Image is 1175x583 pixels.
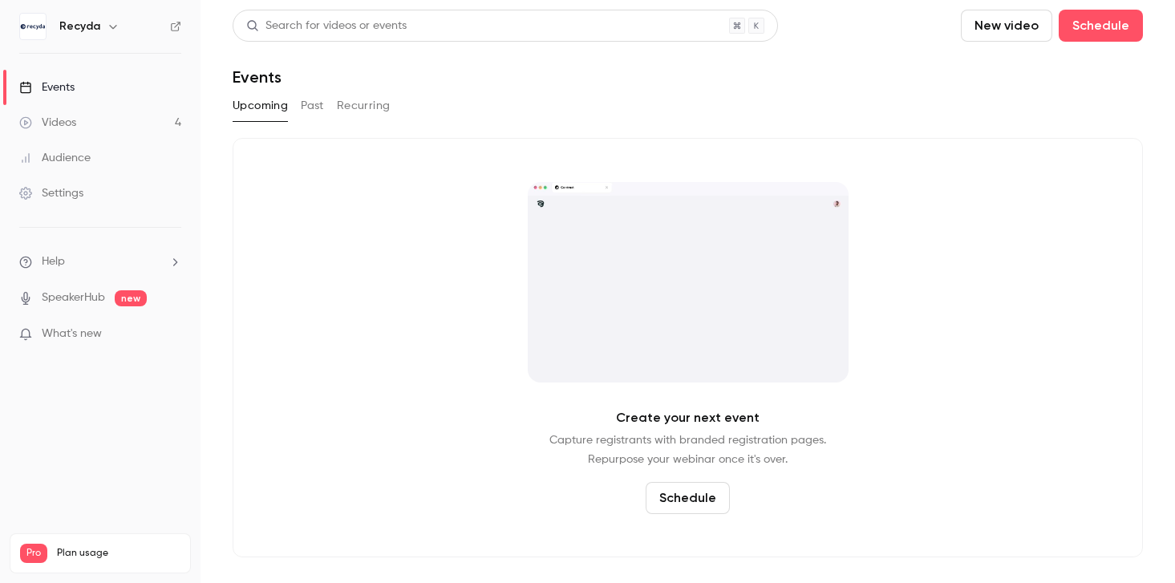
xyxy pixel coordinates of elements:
[20,14,46,39] img: Recyda
[616,408,760,427] p: Create your next event
[19,253,181,270] li: help-dropdown-opener
[646,482,730,514] button: Schedule
[961,10,1052,42] button: New video
[42,289,105,306] a: SpeakerHub
[42,253,65,270] span: Help
[115,290,147,306] span: new
[162,327,181,342] iframe: Noticeable Trigger
[57,547,180,560] span: Plan usage
[59,18,100,34] h6: Recyda
[19,185,83,201] div: Settings
[337,93,391,119] button: Recurring
[301,93,324,119] button: Past
[233,67,282,87] h1: Events
[246,18,407,34] div: Search for videos or events
[19,115,76,131] div: Videos
[19,150,91,166] div: Audience
[19,79,75,95] div: Events
[1059,10,1143,42] button: Schedule
[42,326,102,342] span: What's new
[549,431,826,469] p: Capture registrants with branded registration pages. Repurpose your webinar once it's over.
[20,544,47,563] span: Pro
[233,93,288,119] button: Upcoming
